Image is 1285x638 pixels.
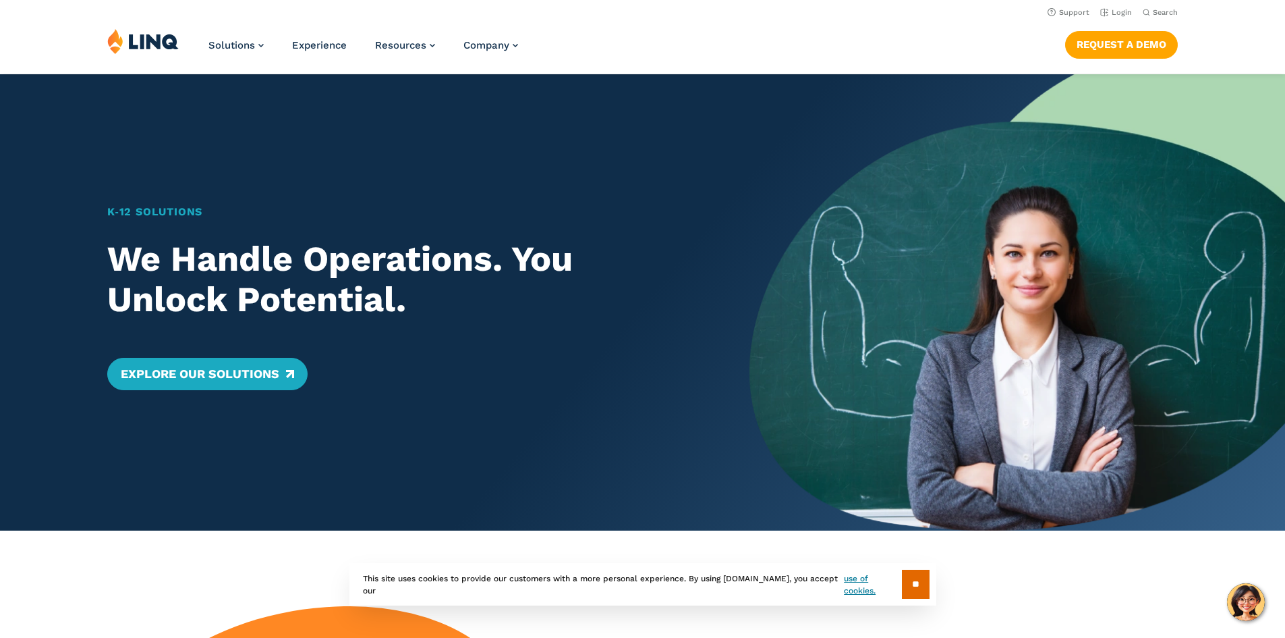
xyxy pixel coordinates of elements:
[107,239,697,320] h2: We Handle Operations. You Unlock Potential.
[749,74,1285,531] img: Home Banner
[1227,583,1265,621] button: Hello, have a question? Let’s chat.
[844,573,901,597] a: use of cookies.
[375,39,426,51] span: Resources
[463,39,509,51] span: Company
[107,204,697,220] h1: K‑12 Solutions
[463,39,518,51] a: Company
[349,563,936,606] div: This site uses cookies to provide our customers with a more personal experience. By using [DOMAIN...
[107,28,179,54] img: LINQ | K‑12 Software
[1065,31,1178,58] a: Request a Demo
[1100,8,1132,17] a: Login
[1143,7,1178,18] button: Open Search Bar
[208,28,518,73] nav: Primary Navigation
[107,358,308,390] a: Explore Our Solutions
[208,39,255,51] span: Solutions
[208,39,264,51] a: Solutions
[292,39,347,51] a: Experience
[1153,8,1178,17] span: Search
[1048,8,1089,17] a: Support
[1065,28,1178,58] nav: Button Navigation
[375,39,435,51] a: Resources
